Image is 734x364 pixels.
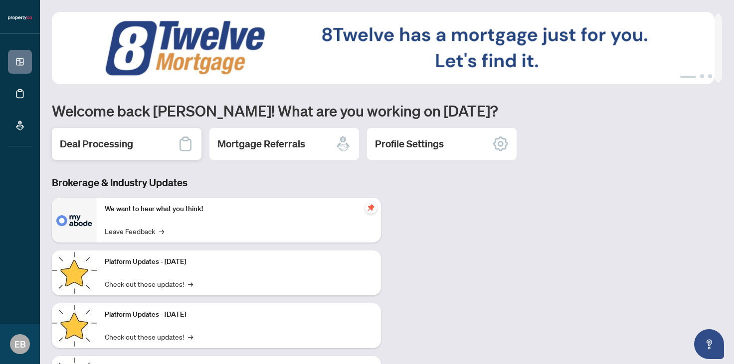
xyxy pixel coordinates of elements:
h3: Brokerage & Industry Updates [52,176,381,190]
img: Platform Updates - July 21, 2025 [52,250,97,295]
p: We want to hear what you think! [105,204,373,215]
span: EB [14,337,26,351]
a: Leave Feedback→ [105,226,164,237]
img: logo [8,15,32,21]
img: Platform Updates - July 8, 2025 [52,303,97,348]
p: Platform Updates - [DATE] [105,309,373,320]
h1: Welcome back [PERSON_NAME]! What are you working on [DATE]? [52,101,722,120]
img: Slide 0 [52,12,715,84]
a: Check out these updates!→ [105,331,193,342]
p: Platform Updates - [DATE] [105,256,373,267]
span: → [188,331,193,342]
h2: Deal Processing [60,137,133,151]
button: 3 [708,74,712,78]
h2: Mortgage Referrals [217,137,305,151]
h2: Profile Settings [375,137,444,151]
a: Check out these updates!→ [105,278,193,289]
span: → [159,226,164,237]
img: We want to hear what you think! [52,198,97,243]
button: 2 [700,74,704,78]
span: → [188,278,193,289]
button: Open asap [694,329,724,359]
span: pushpin [365,202,377,214]
button: 1 [680,74,696,78]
